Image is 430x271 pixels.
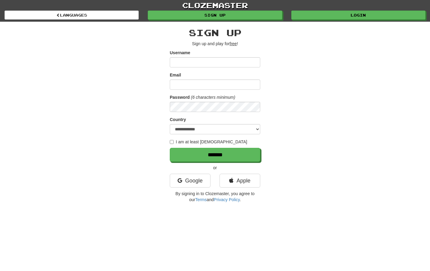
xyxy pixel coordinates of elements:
[170,41,260,47] p: Sign up and play for !
[170,139,247,145] label: I am at least [DEMOGRAPHIC_DATA]
[191,95,235,100] em: (6 characters minimum)
[170,117,186,123] label: Country
[195,197,207,202] a: Terms
[229,41,237,46] u: free
[170,165,260,171] p: or
[220,174,260,188] a: Apple
[5,11,139,20] a: Languages
[214,197,240,202] a: Privacy Policy
[170,50,190,56] label: Username
[170,94,190,100] label: Password
[148,11,282,20] a: Sign up
[170,174,210,188] a: Google
[170,191,260,203] p: By signing in to Clozemaster, you agree to our and .
[291,11,425,20] a: Login
[170,140,174,144] input: I am at least [DEMOGRAPHIC_DATA]
[170,72,181,78] label: Email
[170,28,260,38] h2: Sign up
